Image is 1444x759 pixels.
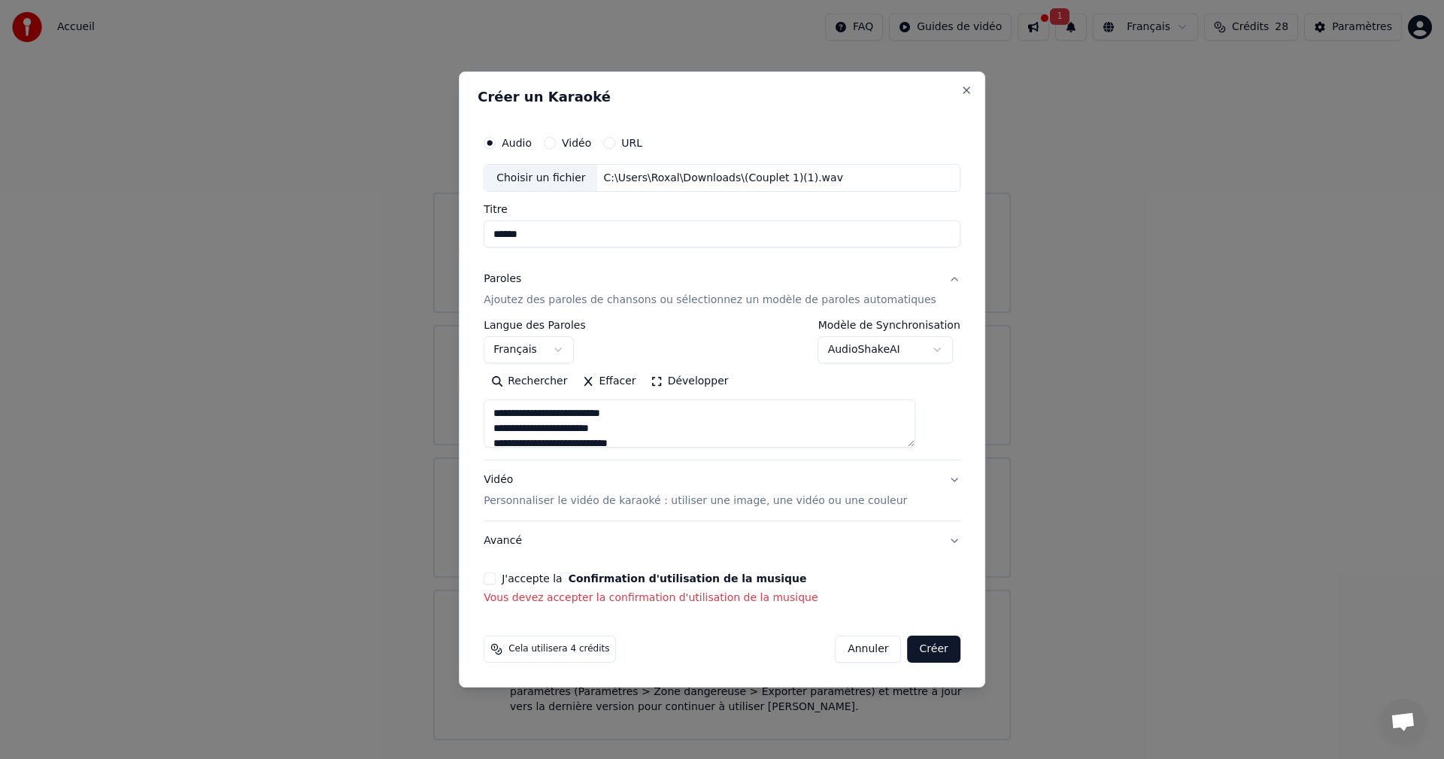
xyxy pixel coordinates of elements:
[908,636,960,663] button: Créer
[621,138,642,148] label: URL
[502,138,532,148] label: Audio
[484,260,960,320] button: ParolesAjoutez des paroles de chansons ou sélectionnez un modèle de paroles automatiques
[508,643,609,655] span: Cela utilisera 4 crédits
[484,293,936,308] p: Ajoutez des paroles de chansons ou sélectionnez un modèle de paroles automatiques
[484,591,960,606] p: Vous devez accepter la confirmation d'utilisation de la musique
[484,205,960,215] label: Titre
[484,493,907,509] p: Personnaliser le vidéo de karaoké : utiliser une image, une vidéo ou une couleur
[575,370,643,394] button: Effacer
[569,573,807,584] button: J'accepte la
[478,90,966,104] h2: Créer un Karaoké
[502,573,806,584] label: J'accepte la
[484,473,907,509] div: Vidéo
[484,320,586,331] label: Langue des Paroles
[484,272,521,287] div: Paroles
[484,461,960,521] button: VidéoPersonnaliser le vidéo de karaoké : utiliser une image, une vidéo ou une couleur
[818,320,960,331] label: Modèle de Synchronisation
[644,370,736,394] button: Développer
[484,370,575,394] button: Rechercher
[562,138,591,148] label: Vidéo
[484,521,960,560] button: Avancé
[484,165,597,192] div: Choisir un fichier
[835,636,901,663] button: Annuler
[484,320,960,460] div: ParolesAjoutez des paroles de chansons ou sélectionnez un modèle de paroles automatiques
[598,171,849,186] div: C:\Users\Roxal\Downloads\(Couplet 1)(1).wav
